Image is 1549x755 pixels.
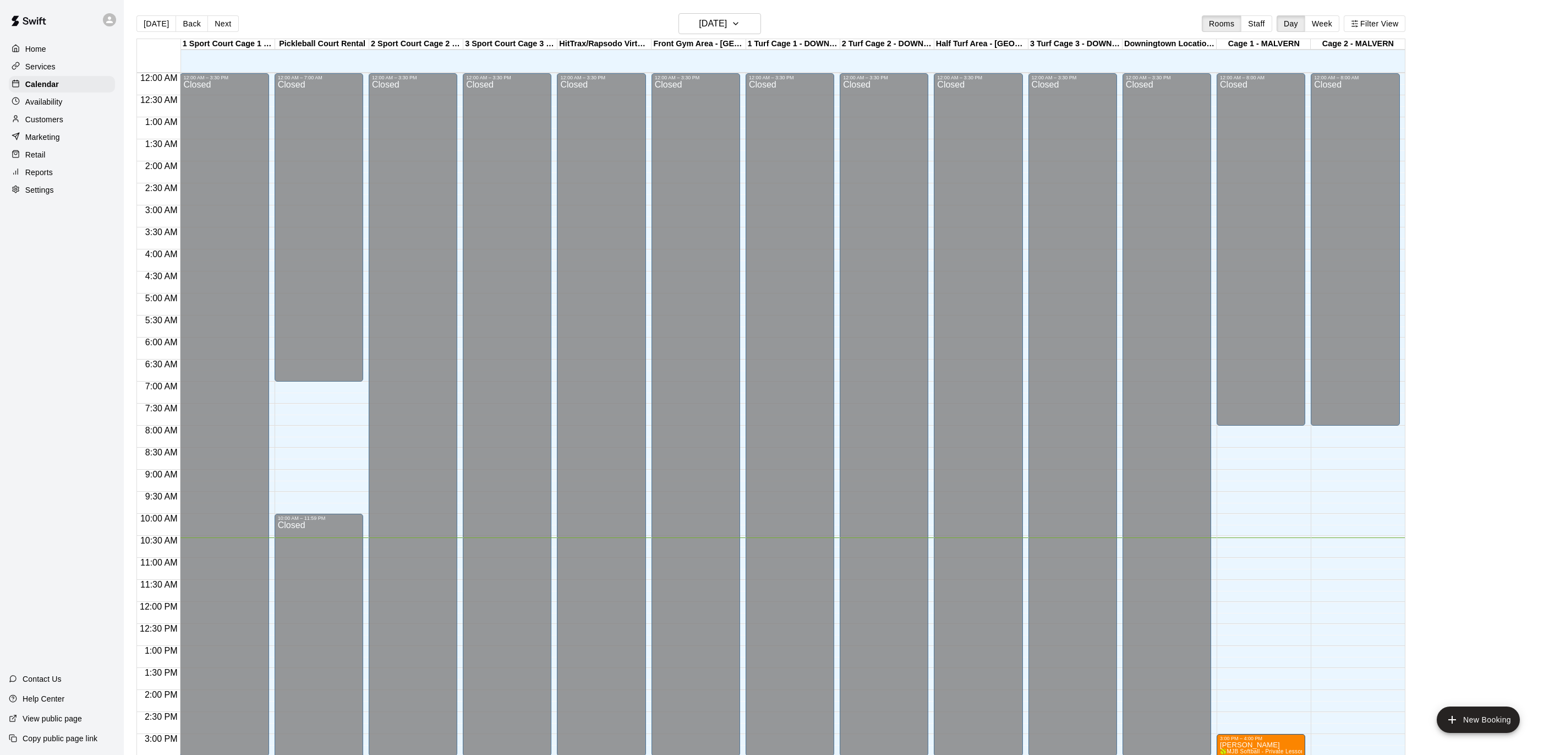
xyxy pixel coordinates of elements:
p: Availability [25,96,63,107]
span: 8:00 AM [143,426,180,435]
div: 3 Turf Cage 3 - DOWNINGTOWN [1028,39,1123,50]
p: Help Center [23,693,64,704]
div: 12:00 AM – 3:30 PM [1126,75,1208,80]
div: Downingtown Location - OUTDOOR Turf Area [1123,39,1217,50]
button: [DATE] [136,15,176,32]
button: Back [176,15,208,32]
div: 12:00 AM – 3:30 PM [372,75,454,80]
div: 12:00 AM – 3:30 PM [183,75,265,80]
span: 1:00 PM [142,646,180,655]
a: Home [9,41,115,57]
button: Week [1305,15,1339,32]
button: Day [1277,15,1305,32]
span: 12:00 PM [137,602,180,611]
p: Reports [25,167,53,178]
a: Marketing [9,129,115,145]
p: Calendar [25,79,59,90]
span: 2:00 PM [142,690,180,699]
p: Marketing [25,132,60,143]
p: Contact Us [23,673,62,685]
span: 11:30 AM [138,580,180,589]
div: 3 Sport Court Cage 3 - DOWNINGTOWN [463,39,557,50]
div: Closed [1314,80,1396,430]
div: Closed [1220,80,1302,430]
span: 5:30 AM [143,316,180,325]
span: 2:30 PM [142,712,180,721]
span: 1:30 PM [142,668,180,677]
button: Next [207,15,238,32]
span: 3:00 AM [143,205,180,215]
div: 12:00 AM – 8:00 AM: Closed [1217,73,1305,426]
button: Staff [1241,15,1272,32]
a: Services [9,58,115,75]
span: 7:00 AM [143,382,180,391]
span: 6:30 AM [143,360,180,369]
p: Retail [25,149,46,160]
div: 1 Sport Court Cage 1 - DOWNINGTOWN [181,39,275,50]
span: 2:00 AM [143,161,180,171]
span: 1:30 AM [143,139,180,149]
a: Calendar [9,76,115,93]
span: 🥎MJB Softball - Private Lesson - 60 Minute - [GEOGRAPHIC_DATA] LOCATION🥎 [1220,748,1439,754]
button: [DATE] [678,13,761,34]
div: Cage 2 - MALVERN [1311,39,1405,50]
a: Availability [9,94,115,110]
div: 2 Turf Cage 2 - DOWNINGTOWN [840,39,934,50]
div: Cage 1 - MALVERN [1217,39,1311,50]
div: 12:00 AM – 3:30 PM [749,75,831,80]
div: Front Gym Area - [GEOGRAPHIC_DATA] [652,39,746,50]
div: 12:00 AM – 3:30 PM [560,75,642,80]
p: Home [25,44,46,55]
div: 12:00 AM – 3:30 PM [466,75,548,80]
span: 3:30 AM [143,227,180,237]
a: Reports [9,164,115,181]
p: Settings [25,184,54,195]
span: 7:30 AM [143,404,180,413]
button: Filter View [1344,15,1405,32]
a: Customers [9,111,115,128]
span: 11:00 AM [138,558,180,567]
span: 9:30 AM [143,492,180,501]
div: 12:00 AM – 3:30 PM [843,75,925,80]
div: 12:00 AM – 8:00 AM: Closed [1311,73,1399,426]
div: HitTrax/Rapsodo Virtual Reality Rental Cage - 16'x35' [557,39,652,50]
span: 12:30 AM [138,95,180,105]
span: 10:30 AM [138,536,180,545]
div: 12:00 AM – 7:00 AM [278,75,360,80]
span: 9:00 AM [143,470,180,479]
div: 12:00 AM – 3:30 PM [1032,75,1114,80]
span: 3:00 PM [142,734,180,743]
p: Customers [25,114,63,125]
a: Settings [9,182,115,198]
div: 12:00 AM – 7:00 AM: Closed [275,73,363,382]
span: 4:30 AM [143,271,180,281]
div: 12:00 AM – 8:00 AM [1220,75,1302,80]
div: 3:00 PM – 4:00 PM [1220,736,1302,741]
span: 10:00 AM [138,514,180,523]
div: Half Turf Area - [GEOGRAPHIC_DATA] [934,39,1028,50]
span: 1:00 AM [143,117,180,127]
span: 5:00 AM [143,294,180,303]
span: 4:00 AM [143,249,180,259]
h6: [DATE] [699,16,727,31]
div: 10:00 AM – 11:59 PM [278,515,360,521]
span: 12:00 AM [138,73,180,83]
p: Copy public page link [23,733,97,744]
span: 8:30 AM [143,448,180,457]
div: Closed [278,80,360,385]
div: 2 Sport Court Cage 2 - DOWNINGTOWN [369,39,463,50]
a: Retail [9,146,115,163]
div: 1 Turf Cage 1 - DOWNINGTOWN [746,39,840,50]
div: Pickleball Court Rental [275,39,369,50]
p: Services [25,61,56,72]
span: 6:00 AM [143,338,180,347]
div: 12:00 AM – 8:00 AM [1314,75,1396,80]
